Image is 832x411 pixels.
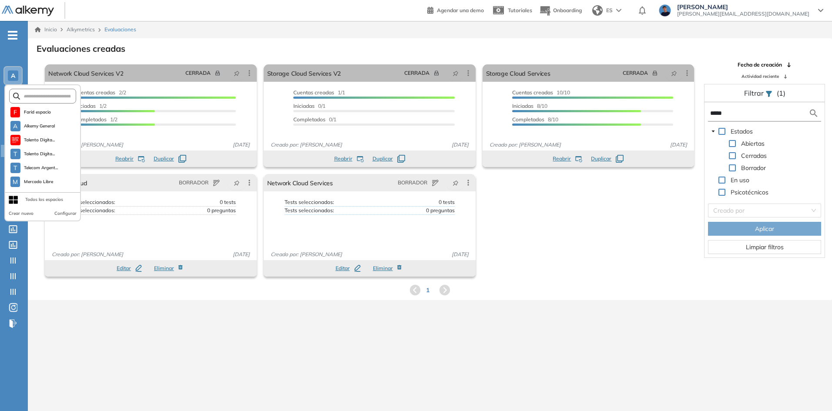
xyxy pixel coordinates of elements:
span: Completados [512,116,544,123]
span: lock [434,70,439,76]
h3: Evaluaciones creadas [37,43,125,54]
button: Crear nuevo [9,210,34,217]
img: Logo [2,6,54,17]
span: Tests seleccionados: [285,207,334,214]
button: pushpin [227,176,246,190]
span: lock [652,70,658,76]
button: Eliminar [373,264,404,272]
a: Agendar una demo [427,4,484,15]
span: pushpin [453,179,459,186]
span: [DATE] [448,141,472,149]
span: caret-down [711,129,715,134]
span: Iniciadas [74,103,96,109]
span: Borrador [739,163,768,173]
span: CERRADA [623,69,648,77]
span: Creado por: [PERSON_NAME] [48,251,127,258]
span: 0 preguntas [207,207,236,214]
span: Estados [731,127,753,135]
span: Farid espacio [23,109,51,116]
span: pushpin [671,70,677,77]
span: Eliminar [154,264,174,272]
span: Abiertas [741,140,765,147]
span: Evaluaciones [104,26,136,33]
span: 8/10 [512,116,558,123]
span: Reabrir [334,155,352,163]
span: T [13,150,17,157]
span: Alkemy General [24,123,55,130]
span: 1/2 [74,116,117,123]
button: Duplicar [154,155,186,163]
span: Reabrir [115,155,134,163]
span: Estados [729,126,755,137]
span: Onboarding [553,7,582,13]
a: Storage Cloud Services [486,64,550,82]
span: Iniciadas [293,103,315,109]
img: world [592,5,603,16]
button: Eliminar [154,264,185,272]
button: Limpiar filtros [708,240,821,254]
span: [PERSON_NAME] [677,3,809,10]
span: lock [215,70,220,76]
span: Duplicar [372,155,393,163]
span: Mercado Libre [23,178,54,185]
a: Network Cloud Services [267,174,333,191]
span: Alkymetrics [67,26,95,33]
span: 10/10 [512,89,570,96]
span: Fecha de creación [738,61,782,69]
span: 0 tests [220,198,236,206]
img: arrow [616,9,621,12]
span: 0/1 [293,116,336,123]
span: Cerradas [739,150,768,161]
span: [DATE] [448,251,472,258]
span: Duplicar [154,155,174,163]
span: pushpin [234,70,240,77]
span: [PERSON_NAME][EMAIL_ADDRESS][DOMAIN_NAME] [677,10,809,17]
button: Duplicar [591,155,624,163]
button: pushpin [227,66,246,80]
button: pushpin [664,66,684,80]
img: https://assets.alkemy.org/workspaces/620/d203e0be-08f6-444b-9eae-a92d815a506f.png [12,137,19,144]
span: Talento Digita... [24,150,55,157]
span: Creado por: [PERSON_NAME] [48,141,127,149]
div: Todos los espacios [25,196,63,203]
span: A [11,72,15,79]
span: 0/1 [293,103,325,109]
span: BORRADOR [179,179,208,187]
span: Filtrar [744,89,765,97]
span: Cerradas [741,152,767,160]
span: [DATE] [667,141,691,149]
span: Creado por: [PERSON_NAME] [267,251,346,258]
span: ES [606,7,613,14]
span: CERRADA [185,69,211,77]
button: pushpin [446,176,465,190]
span: CERRADA [404,69,429,77]
span: Borrador [741,164,766,172]
span: Tutoriales [508,7,532,13]
span: 1/2 [74,103,107,109]
span: Creado por: [PERSON_NAME] [486,141,564,149]
button: Editar [117,264,142,272]
img: search icon [809,108,819,119]
button: Editar [335,264,361,272]
span: Eliminar [373,264,393,272]
span: Tests seleccionados: [66,198,115,206]
span: Editar [335,264,350,272]
span: 8/10 [512,103,547,109]
span: (1) [777,88,785,98]
span: Talento Digita... [24,137,55,144]
span: En uso [731,176,749,184]
span: Cuentas creadas [293,89,334,96]
span: Abiertas [739,138,766,149]
span: [DATE] [229,141,253,149]
span: 0 preguntas [426,207,455,214]
span: Tests seleccionados: [285,198,334,206]
span: Limpiar filtros [746,242,784,252]
span: En uso [729,175,751,185]
span: Editar [117,264,131,272]
button: pushpin [446,66,465,80]
a: Storage Cloud Services V2 [267,64,341,82]
span: F [13,109,17,116]
span: Reabrir [553,155,571,163]
span: Cuentas creadas [74,89,115,96]
button: Onboarding [539,1,582,20]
